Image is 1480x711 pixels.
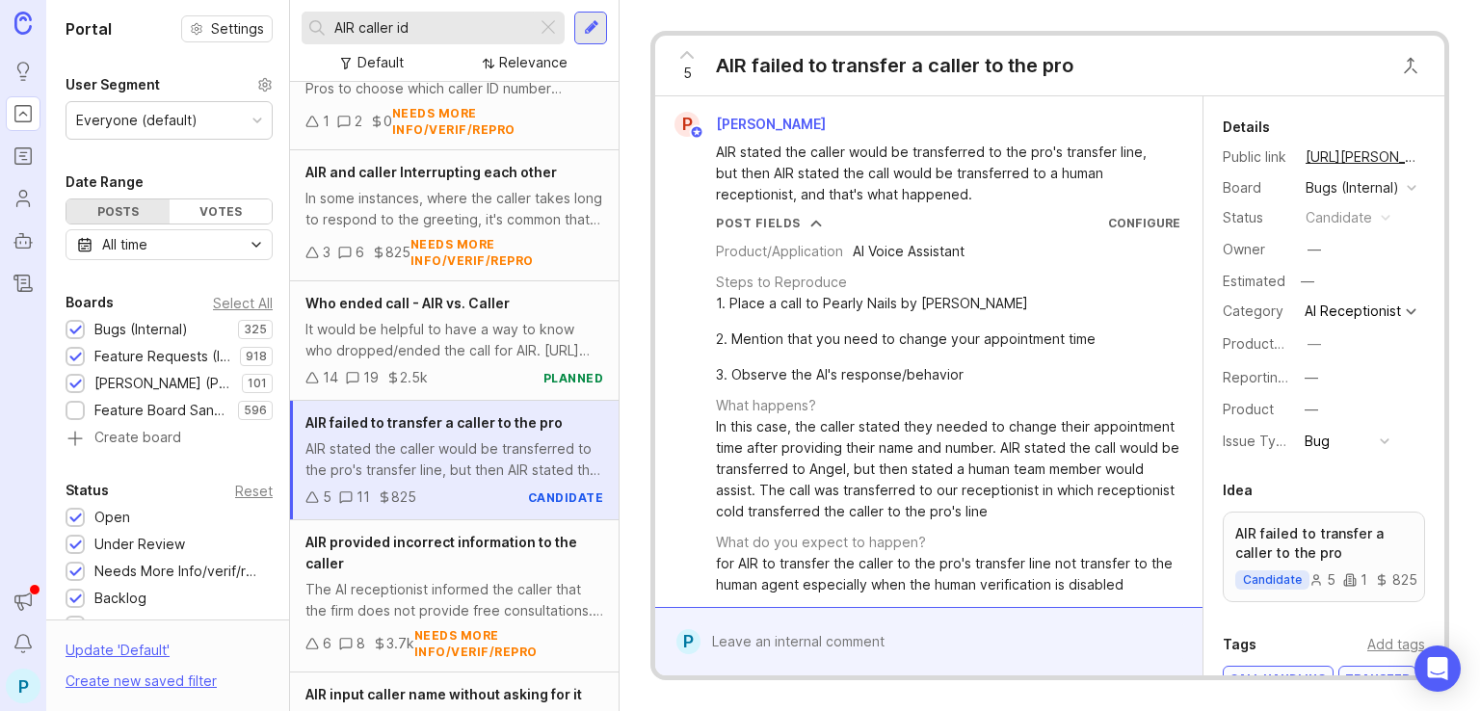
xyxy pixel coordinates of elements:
p: AIR failed to transfer a caller to the pro [1235,524,1413,563]
div: Everyone (default) [76,110,198,131]
div: 5 [323,487,331,508]
span: Settings [211,19,264,39]
span: AIR and caller Interrupting each other [305,164,557,180]
a: AIR provided incorrect information to the callerThe AI receptionist informed the caller that the ... [290,520,619,672]
div: Workaround [716,605,794,626]
label: Issue Type [1223,433,1293,449]
div: Reset [235,486,273,496]
h1: Portal [66,17,112,40]
img: member badge [690,125,704,140]
div: 3.7k [386,633,414,654]
a: Roadmaps [6,139,40,173]
div: AIR failed to transfer a caller to the pro [716,52,1073,79]
div: needs more info/verif/repro [410,236,603,269]
a: AIR failed to transfer a caller to the procandidate51825 [1223,512,1425,602]
a: P[PERSON_NAME] [663,112,841,137]
span: 5 [683,63,692,84]
button: Announcements [6,584,40,619]
div: Create new saved filter [66,671,217,692]
div: All time [102,234,147,255]
div: 6 [356,242,364,263]
label: ProductboardID [1223,335,1325,352]
div: P [676,629,700,654]
button: Settings [181,15,273,42]
button: P [6,669,40,703]
label: Reporting Team [1223,369,1326,385]
p: 918 [246,349,267,364]
div: call handling [1224,667,1333,690]
div: 3 [323,242,330,263]
div: 825 [1375,573,1417,587]
div: planned [543,370,604,386]
div: Details [1223,116,1270,139]
span: AIR failed to transfer a caller to the pro [305,414,563,431]
a: Portal [6,96,40,131]
div: The AI receptionist informed the caller that the firm does not provide free consultations. This i... [305,579,603,621]
div: Add tags [1367,634,1425,655]
div: 2. Mention that you need to change your appointment time [716,329,1096,350]
div: Feature Requests (Internal) [94,346,230,367]
div: Post Fields [716,215,801,231]
div: In this case, the caller stated they needed to change their appointment time after providing thei... [716,416,1180,522]
input: Search... [334,17,529,39]
div: [PERSON_NAME] (Public) [94,373,232,394]
div: 8 [357,633,365,654]
div: Select All [213,298,273,308]
div: 3. Observe the AI's response/behavior [716,364,1096,385]
div: 1. Place a call to Pearly Nails by [PERSON_NAME] [716,293,1096,314]
svg: toggle icon [241,237,272,252]
a: Autopilot [6,224,40,258]
button: Post Fields [716,215,822,231]
div: — [1305,399,1318,420]
span: Who ended call - AIR vs. Caller [305,295,510,311]
div: In some instances, where the caller takes long to respond to the greeting, it's common that the A... [305,188,603,230]
div: 6 [323,633,331,654]
div: It would be helpful to have a way to know who dropped/ended the call for AIR. [URL][PERSON_NAME] [305,319,603,361]
div: Bugs (Internal) [1306,177,1399,198]
button: Close button [1391,46,1430,85]
div: AIR stated the caller would be transferred to the pro's transfer line, but then AIR stated the ca... [716,142,1164,205]
div: 11 [357,487,370,508]
div: 825 [385,242,410,263]
div: — [1295,269,1320,294]
div: Open [94,507,130,528]
a: Create board [66,431,273,448]
div: transfer [1339,667,1415,690]
div: Category [1223,301,1290,322]
div: Default [357,52,404,73]
div: Status [66,479,109,502]
a: Changelog [6,266,40,301]
div: Relevance [499,52,568,73]
button: ProductboardID [1302,331,1327,356]
p: 325 [244,322,267,337]
a: AIR and caller Interrupting each otherIn some instances, where the caller takes long to respond t... [290,150,619,281]
p: 596 [244,403,267,418]
div: User Segment [66,73,160,96]
span: AIR input caller name without asking for it [305,686,582,702]
div: — [1305,367,1318,388]
div: — [1308,239,1321,260]
div: 1 [1343,573,1367,587]
div: 825 [391,487,416,508]
div: 19 [363,367,379,388]
div: AIR stated the caller would be transferred to the pro's transfer line, but then AIR stated the ca... [305,438,603,481]
div: 14 [323,367,338,388]
div: needs more info/verif/repro [414,627,603,660]
div: — [1308,333,1321,355]
a: Who ended call - AIR vs. CallerIt would be helpful to have a way to know who dropped/ended the ca... [290,281,619,401]
div: Owner [1223,239,1290,260]
div: 5 [1309,573,1335,587]
button: Notifications [6,626,40,661]
div: Bug [1305,431,1330,452]
div: 1 [323,111,330,132]
a: AIR failed to transfer a caller to the proAIR stated the caller would be transferred to the pro's... [290,401,619,520]
div: AI Receptionist [1305,304,1401,318]
div: Steps to Reproduce [716,272,847,293]
div: candidate [528,489,604,506]
div: Posts [66,199,170,224]
div: Board [1223,177,1290,198]
label: Product [1223,401,1274,417]
img: Canny Home [14,12,32,34]
div: Date Range [66,171,144,194]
